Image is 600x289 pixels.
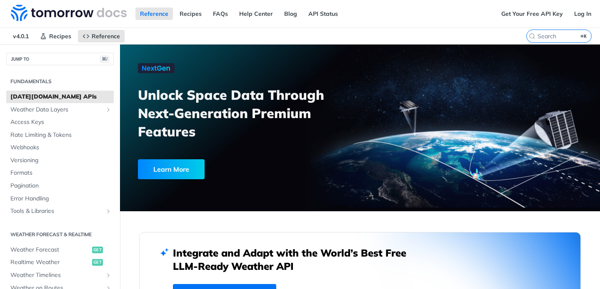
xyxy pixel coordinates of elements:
[280,7,302,20] a: Blog
[92,259,103,266] span: get
[175,7,206,20] a: Recipes
[6,193,114,205] a: Error Handling
[6,205,114,217] a: Tools & LibrariesShow subpages for Tools & Libraries
[497,7,567,20] a: Get Your Free API Key
[570,7,596,20] a: Log In
[6,129,114,141] a: Rate Limiting & Tokens
[6,78,114,85] h2: Fundamentals
[10,143,112,152] span: Webhooks
[10,258,90,267] span: Realtime Weather
[6,104,114,116] a: Weather Data LayersShow subpages for Weather Data Layers
[10,93,112,101] span: [DATE][DOMAIN_NAME] APIs
[6,180,114,192] a: Pagination
[78,30,125,42] a: Reference
[10,106,103,114] span: Weather Data Layers
[10,271,103,279] span: Weather Timelines
[173,246,419,273] h2: Integrate and Adapt with the World’s Best Free LLM-Ready Weather API
[6,269,114,282] a: Weather TimelinesShow subpages for Weather Timelines
[135,7,173,20] a: Reference
[11,5,127,21] img: Tomorrow.io Weather API Docs
[6,116,114,128] a: Access Keys
[10,195,112,203] span: Error Handling
[579,32,589,40] kbd: ⌘K
[92,247,103,253] span: get
[105,272,112,279] button: Show subpages for Weather Timelines
[6,167,114,179] a: Formats
[138,86,369,141] h3: Unlock Space Data Through Next-Generation Premium Features
[8,30,33,42] span: v4.0.1
[208,7,232,20] a: FAQs
[6,256,114,269] a: Realtime Weatherget
[10,207,103,215] span: Tools & Libraries
[138,159,205,179] div: Learn More
[10,156,112,165] span: Versioning
[235,7,277,20] a: Help Center
[10,246,90,254] span: Weather Forecast
[92,32,120,40] span: Reference
[10,169,112,177] span: Formats
[6,154,114,167] a: Versioning
[10,182,112,190] span: Pagination
[529,33,535,40] svg: Search
[6,141,114,154] a: Webhooks
[105,106,112,113] button: Show subpages for Weather Data Layers
[105,208,112,215] button: Show subpages for Tools & Libraries
[304,7,342,20] a: API Status
[10,118,112,126] span: Access Keys
[138,63,175,73] img: NextGen
[138,159,323,179] a: Learn More
[6,53,114,65] button: JUMP TO⌘/
[6,91,114,103] a: [DATE][DOMAIN_NAME] APIs
[6,231,114,238] h2: Weather Forecast & realtime
[49,32,71,40] span: Recipes
[10,131,112,139] span: Rate Limiting & Tokens
[100,56,109,63] span: ⌘/
[6,244,114,256] a: Weather Forecastget
[35,30,76,42] a: Recipes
